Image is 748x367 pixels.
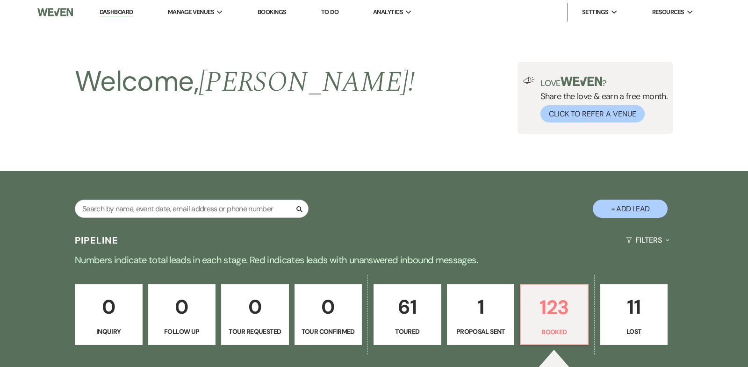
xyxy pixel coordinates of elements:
[148,284,216,345] a: 0Follow Up
[227,326,283,337] p: Tour Requested
[227,291,283,323] p: 0
[168,7,214,17] span: Manage Venues
[526,327,582,337] p: Booked
[81,291,137,323] p: 0
[374,284,441,345] a: 61Toured
[540,105,645,122] button: Click to Refer a Venue
[154,326,210,337] p: Follow Up
[373,7,403,17] span: Analytics
[535,77,668,122] div: Share the love & earn a free month.
[75,200,309,218] input: Search by name, event date, email address or phone number
[600,284,668,345] a: 11Lost
[520,284,589,345] a: 123Booked
[453,291,509,323] p: 1
[301,326,356,337] p: Tour Confirmed
[622,228,673,252] button: Filters
[453,326,509,337] p: Proposal Sent
[37,2,73,22] img: Weven Logo
[652,7,684,17] span: Resources
[81,326,137,337] p: Inquiry
[561,77,602,86] img: weven-logo-green.svg
[606,291,662,323] p: 11
[540,77,668,87] p: Love ?
[37,252,711,267] p: Numbers indicate total leads in each stage. Red indicates leads with unanswered inbound messages.
[380,326,435,337] p: Toured
[75,62,415,102] h2: Welcome,
[321,8,338,16] a: To Do
[301,291,356,323] p: 0
[523,77,535,84] img: loud-speaker-illustration.svg
[606,326,662,337] p: Lost
[447,284,515,345] a: 1Proposal Sent
[380,291,435,323] p: 61
[295,284,362,345] a: 0Tour Confirmed
[258,8,287,16] a: Bookings
[100,8,133,17] a: Dashboard
[75,284,143,345] a: 0Inquiry
[582,7,609,17] span: Settings
[75,234,119,247] h3: Pipeline
[593,200,668,218] button: + Add Lead
[526,292,582,323] p: 123
[154,291,210,323] p: 0
[221,284,289,345] a: 0Tour Requested
[199,61,415,104] span: [PERSON_NAME] !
